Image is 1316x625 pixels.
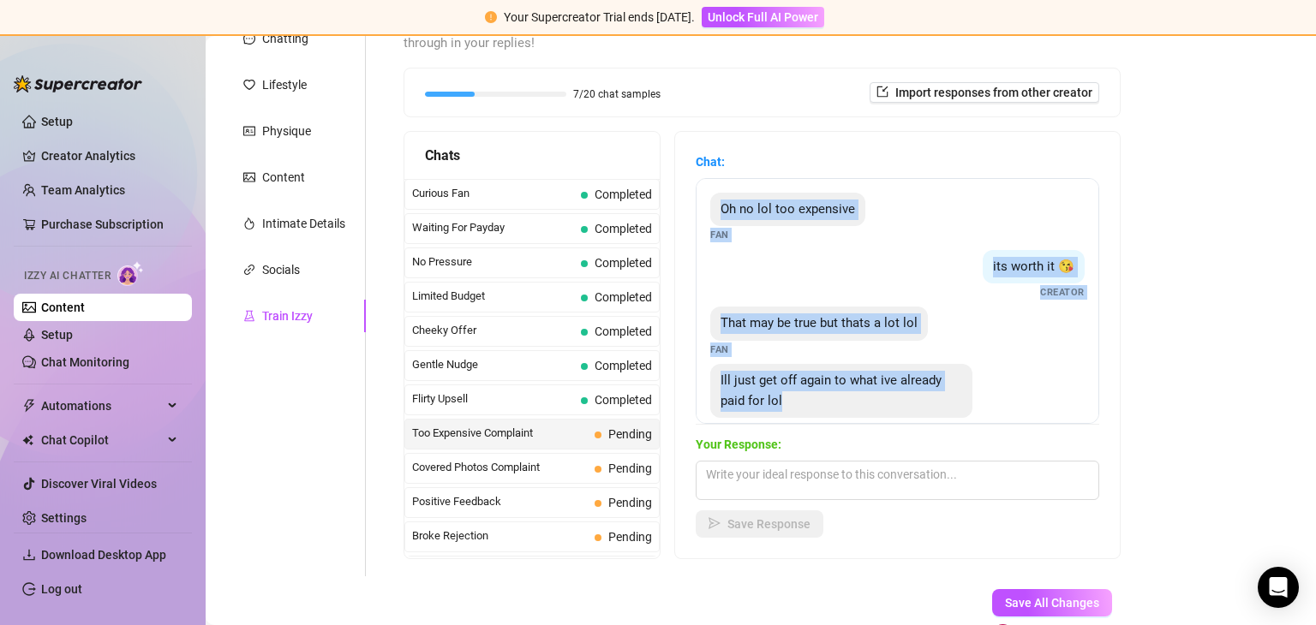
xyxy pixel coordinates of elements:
[22,434,33,446] img: Chat Copilot
[595,187,652,201] span: Completed
[262,75,307,94] div: Lifestyle
[696,437,781,451] strong: Your Response:
[117,261,144,286] img: AI Chatter
[262,168,305,187] div: Content
[412,390,574,408] span: Flirty Upsell
[721,372,942,408] span: Ill just get off again to what ive already paid for lol
[24,268,111,284] span: Izzy AI Chatter
[41,582,82,596] a: Log out
[993,259,1074,274] span: its worth it 😘
[243,171,255,183] span: picture
[721,201,855,217] span: Oh no lol too expensive
[412,253,574,271] span: No Pressure
[41,211,178,238] a: Purchase Subscription
[595,222,652,235] span: Completed
[262,122,311,140] div: Physique
[41,426,163,454] span: Chat Copilot
[41,328,73,342] a: Setup
[412,425,588,442] span: Too Expensive Complaint
[14,75,142,92] img: logo-BBDzfeDw.svg
[412,493,588,510] span: Positive Feedback
[262,260,300,279] div: Socials
[595,290,652,304] span: Completed
[243,125,255,137] span: idcard
[1040,285,1085,300] span: Creator
[608,530,652,544] span: Pending
[702,10,824,24] a: Unlock Full AI Power
[41,301,85,314] a: Content
[1005,596,1099,610] span: Save All Changes
[243,33,255,45] span: message
[412,356,574,373] span: Gentle Nudge
[243,264,255,276] span: link
[262,307,313,325] div: Train Izzy
[992,589,1112,616] button: Save All Changes
[41,115,73,128] a: Setup
[608,427,652,441] span: Pending
[41,355,129,369] a: Chat Monitoring
[710,342,729,357] span: Fan
[22,399,36,413] span: thunderbolt
[412,219,574,236] span: Waiting For Payday
[595,359,652,372] span: Completed
[876,86,888,98] span: import
[41,548,166,562] span: Download Desktop App
[595,256,652,270] span: Completed
[412,459,588,476] span: Covered Photos Complaint
[895,86,1092,99] span: Import responses from other creator
[595,324,652,338] span: Completed
[696,155,725,169] strong: Chat:
[262,29,308,48] div: Chatting
[708,10,818,24] span: Unlock Full AI Power
[1258,567,1299,608] div: Open Intercom Messenger
[710,228,729,242] span: Fan
[710,420,729,434] span: Fan
[412,322,574,339] span: Cheeky Offer
[243,310,255,322] span: experiment
[595,393,652,407] span: Completed
[41,477,157,491] a: Discover Viral Videos
[504,10,695,24] span: Your Supercreator Trial ends [DATE].
[412,185,574,202] span: Curious Fan
[573,89,661,99] span: 7/20 chat samples
[412,288,574,305] span: Limited Budget
[262,214,345,233] div: Intimate Details
[22,548,36,562] span: download
[721,315,918,330] span: That may be true but thats a lot lol
[608,496,652,509] span: Pending
[608,461,652,475] span: Pending
[412,527,588,545] span: Broke Rejection
[41,142,178,170] a: Creator Analytics
[696,510,823,538] button: Save Response
[243,217,255,229] span: fire
[41,392,163,420] span: Automations
[243,79,255,91] span: heart
[702,7,824,27] button: Unlock Full AI Power
[41,183,125,197] a: Team Analytics
[41,511,87,525] a: Settings
[485,11,497,23] span: exclamation-circle
[870,82,1099,103] button: Import responses from other creator
[425,145,460,166] span: Chats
